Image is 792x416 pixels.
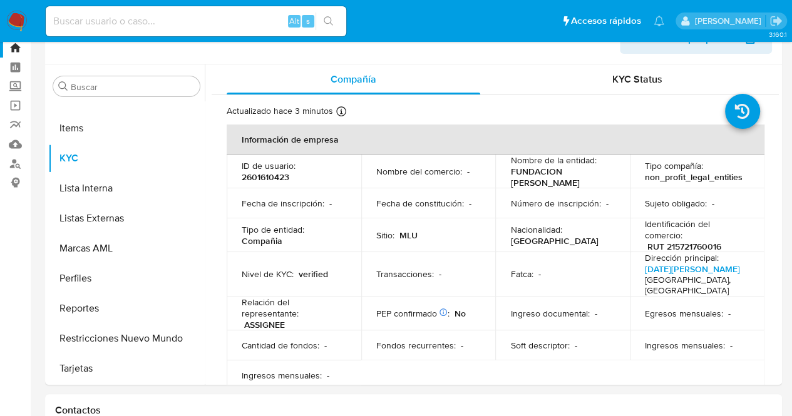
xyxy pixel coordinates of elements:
p: Tipo de entidad : [242,224,304,235]
p: - [594,308,597,319]
p: Sujeto obligado : [645,198,707,209]
p: - [329,198,332,209]
a: Notificaciones [654,16,664,26]
p: - [467,166,470,177]
p: Fecha de constitución : [376,198,464,209]
p: [GEOGRAPHIC_DATA] [510,235,598,246]
p: PEP confirmado : [376,308,450,319]
p: Fatca : [510,268,533,280]
p: - [327,370,329,381]
p: - [461,340,463,351]
p: - [324,340,327,351]
p: agostina.bazzano@mercadolibre.com [694,15,765,27]
p: Nombre del comercio : [376,166,462,177]
p: No [455,308,466,319]
p: Sitio : [376,230,394,241]
button: Listas Externas [48,203,205,233]
p: - [712,198,714,209]
p: ID de usuario : [242,160,296,171]
p: Fecha de inscripción : [242,198,324,209]
p: Soft descriptor : [510,340,569,351]
button: Perfiles [48,263,205,293]
span: s [306,15,310,27]
p: Actualizado hace 3 minutos [227,105,333,117]
button: search-icon [316,13,341,30]
button: Reportes [48,293,205,323]
button: Lista Interna [48,173,205,203]
p: Nombre de la entidad : [510,155,596,166]
span: Accesos rápidos [571,14,641,28]
p: Ingresos mensuales : [645,340,725,351]
p: Egresos mensuales : [645,308,723,319]
p: non_profit_legal_entities [645,171,743,183]
p: - [605,198,608,209]
a: [DATE][PERSON_NAME] [645,263,740,275]
p: Ingreso documental : [510,308,589,319]
p: - [728,308,731,319]
span: Compañía [331,72,376,86]
button: Buscar [58,81,68,91]
p: Ingresos mensuales : [242,370,322,381]
p: Cantidad de fondos : [242,340,319,351]
p: ASSIGNEE [244,319,285,330]
button: Restricciones Nuevo Mundo [48,323,205,353]
h1: Información de Usuario [55,33,160,45]
p: FUNDACION [PERSON_NAME] [510,166,610,188]
p: Nivel de KYC : [242,268,294,280]
button: Tarjetas [48,353,205,383]
p: Tipo compañía : [645,160,703,171]
input: Buscar usuario o caso... [46,13,346,29]
th: Información de empresa [227,124,764,155]
span: KYC Status [612,72,662,86]
button: Items [48,113,205,143]
span: 3.160.1 [768,29,786,39]
span: Alt [289,15,299,27]
p: - [538,268,540,280]
p: - [574,340,577,351]
p: Fondos recurrentes : [376,340,456,351]
button: Marcas AML [48,233,205,263]
p: - [730,340,733,351]
p: 2601610423 [242,171,289,183]
p: Transacciones : [376,268,434,280]
p: MLU [399,230,418,241]
p: - [439,268,441,280]
p: Identificación del comercio : [645,218,749,241]
p: Número de inscripción : [510,198,600,209]
p: Relación del representante : [242,297,346,319]
p: Compañia [242,235,282,246]
h4: [GEOGRAPHIC_DATA], [GEOGRAPHIC_DATA] [645,275,744,297]
a: Salir [769,14,783,28]
p: Nacionalidad : [510,224,562,235]
p: Dirección principal : [645,252,719,263]
p: verified [299,268,328,280]
p: RUT 215721760016 [647,241,721,252]
button: KYC [48,143,205,173]
input: Buscar [71,81,195,93]
p: - [469,198,471,209]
